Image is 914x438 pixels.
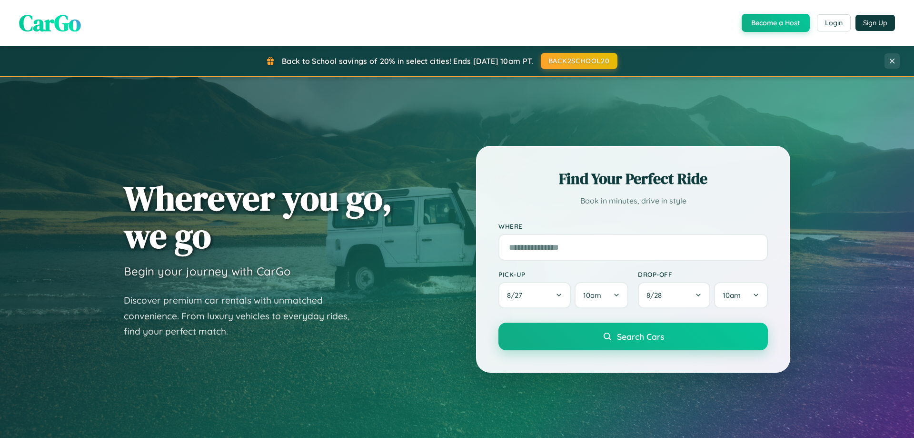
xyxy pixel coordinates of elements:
span: CarGo [19,7,81,39]
span: 10am [583,291,601,300]
h3: Begin your journey with CarGo [124,264,291,278]
span: 8 / 28 [646,291,666,300]
button: BACK2SCHOOL20 [541,53,617,69]
button: 8/27 [498,282,571,308]
label: Where [498,222,768,230]
span: 8 / 27 [507,291,527,300]
button: Search Cars [498,323,768,350]
span: Back to School savings of 20% in select cities! Ends [DATE] 10am PT. [282,56,533,66]
label: Pick-up [498,270,628,278]
h2: Find Your Perfect Ride [498,168,768,189]
button: Become a Host [742,14,810,32]
button: 10am [714,282,768,308]
label: Drop-off [638,270,768,278]
h1: Wherever you go, we go [124,179,392,255]
p: Discover premium car rentals with unmatched convenience. From luxury vehicles to everyday rides, ... [124,293,362,339]
button: 10am [575,282,628,308]
button: Login [817,14,851,31]
button: Sign Up [855,15,895,31]
p: Book in minutes, drive in style [498,194,768,208]
button: 8/28 [638,282,710,308]
span: Search Cars [617,331,664,342]
span: 10am [723,291,741,300]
